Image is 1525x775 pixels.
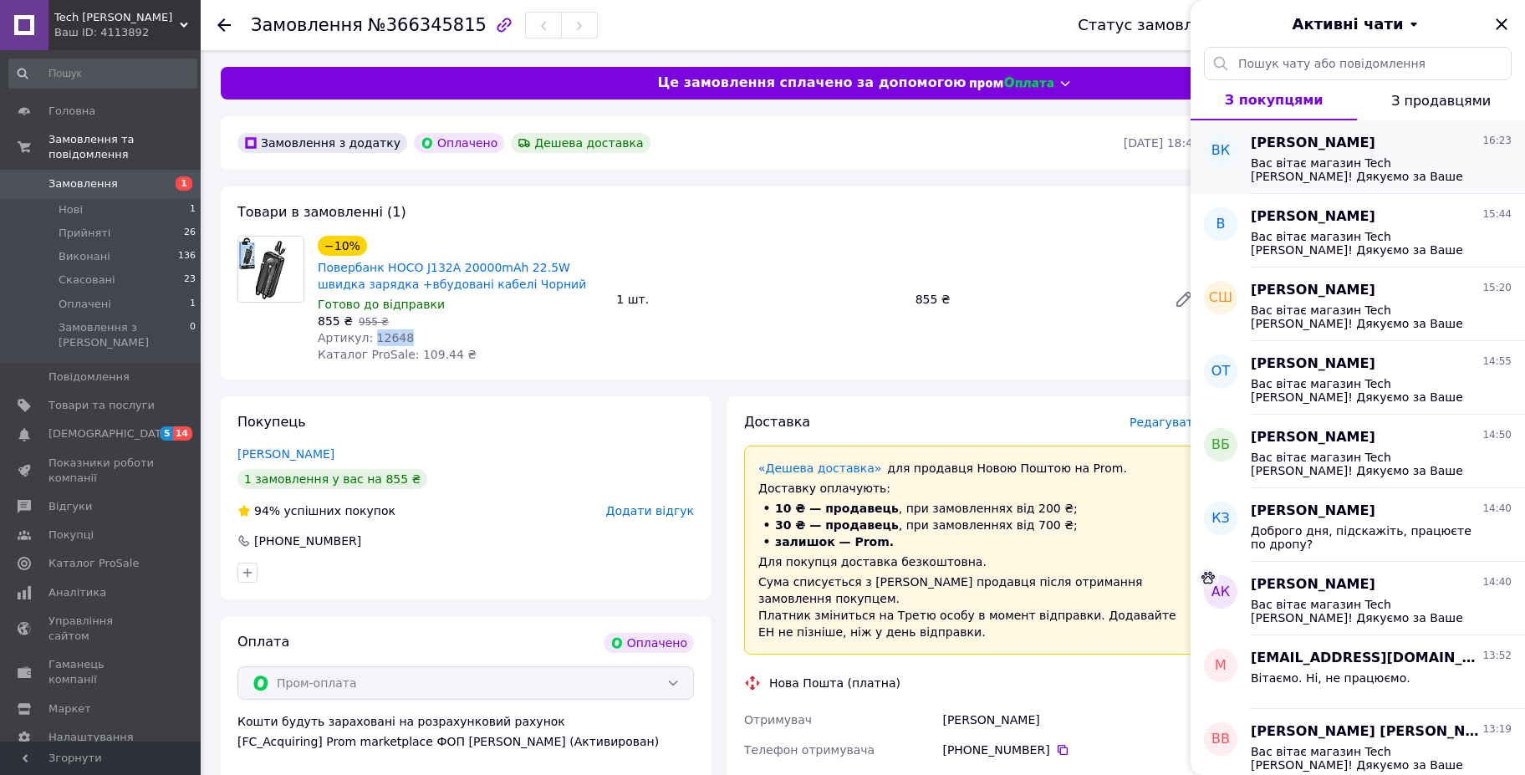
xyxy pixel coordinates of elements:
[318,236,367,256] div: −10%
[190,297,196,312] span: 1
[1167,283,1201,316] a: Редагувати
[237,469,427,489] div: 1 замовлення у вас на 855 ₴
[758,460,1186,477] div: для продавця Новою Поштою на Prom.
[758,461,881,475] a: «Дешева доставка»
[48,370,130,385] span: Повідомлення
[604,633,694,653] div: Оплачено
[744,713,812,727] span: Отримувач
[775,518,899,532] span: 30 ₴ — продавець
[909,288,1160,311] div: 855 ₴
[1225,92,1324,108] span: З покупцями
[48,499,92,514] span: Відгуки
[1211,583,1230,602] span: АК
[1251,722,1479,742] span: [PERSON_NAME] [PERSON_NAME]
[1482,134,1512,148] span: 16:23
[318,298,445,311] span: Готово до відправки
[368,15,487,35] span: №366345815
[758,480,1186,497] div: Доставку оплачують:
[744,743,875,757] span: Телефон отримувача
[8,59,197,89] input: Пошук
[758,500,1186,517] li: , при замовленнях від 200 ₴;
[318,348,477,361] span: Каталог ProSale: 109.44 ₴
[775,502,899,515] span: 10 ₴ — продавець
[184,226,196,241] span: 26
[178,249,196,264] span: 136
[237,447,334,461] a: [PERSON_NAME]
[1211,730,1230,749] span: ВВ
[1211,362,1230,381] span: ОТ
[1191,268,1525,341] button: СШ[PERSON_NAME]15:20Вас вітає магазин Tech [PERSON_NAME]! Дякуємо за Ваше замовлення в нашому маг...
[176,176,192,191] span: 1
[1211,436,1230,455] span: ВБ
[1251,156,1488,183] span: Вас вітає магазин Tech [PERSON_NAME]! Дякуємо за Ваше замовлення в нашому магазині. [PERSON_NAME]...
[48,657,155,687] span: Гаманець компанії
[1191,341,1525,415] button: ОТ[PERSON_NAME]14:55Вас вітає магазин Tech [PERSON_NAME]! Дякуємо за Ваше замовлення в нашому маг...
[609,288,908,311] div: 1 шт.
[237,713,694,750] div: Кошти будуть зараховані на розрахунковий рахунок
[1251,303,1488,330] span: Вас вітає магазин Tech [PERSON_NAME]! Дякуємо за Ваше замовлення в нашому магазині. [PERSON_NAME]...
[190,202,196,217] span: 1
[1251,649,1479,668] span: [EMAIL_ADDRESS][DOMAIN_NAME]
[1482,354,1512,369] span: 14:55
[1215,656,1227,676] span: m
[48,614,155,644] span: Управління сайтом
[59,273,115,288] span: Скасовані
[217,17,231,33] div: Повернутися назад
[59,226,110,241] span: Прийняті
[237,204,406,220] span: Товари в замовленні (1)
[359,316,389,328] span: 955 ₴
[1209,288,1232,308] span: СШ
[237,634,289,650] span: Оплата
[1251,428,1375,447] span: [PERSON_NAME]
[1251,671,1410,685] span: Вітаємо. Ні, не працюємо.
[48,104,95,119] span: Головна
[48,730,134,745] span: Налаштування
[1124,136,1201,150] time: [DATE] 18:40
[54,25,201,40] div: Ваш ID: 4113892
[48,426,172,441] span: [DEMOGRAPHIC_DATA]
[1216,215,1226,234] span: В
[238,237,303,302] img: Повербанк HOCO J132A 20000mAh 22.5W швидка зарядка +вбудовані кабелі Чорний
[48,456,155,486] span: Показники роботи компанії
[1251,207,1375,227] span: [PERSON_NAME]
[1251,745,1488,772] span: Вас вітає магазин Tech [PERSON_NAME]! Дякуємо за Ваше замовлення в нашому магазині. [PERSON_NAME]...
[657,74,966,93] span: Це замовлення сплачено за допомогою
[237,414,306,430] span: Покупець
[59,297,111,312] span: Оплачені
[1191,80,1357,120] button: З покупцями
[48,132,201,162] span: Замовлення та повідомлення
[942,742,1201,758] div: [PHONE_NUMBER]
[1191,120,1525,194] button: ВК[PERSON_NAME]16:23Вас вітає магазин Tech [PERSON_NAME]! Дякуємо за Ваше замовлення в нашому маг...
[1251,524,1488,551] span: Доброго дня, підскажіть, працюєте по дропу?
[1191,194,1525,268] button: В[PERSON_NAME]15:44Вас вітає магазин Tech [PERSON_NAME]! Дякуємо за Ваше замовлення в нашому мага...
[237,502,395,519] div: успішних покупок
[54,10,180,25] span: Tech Besh
[1211,509,1230,528] span: КЗ
[511,133,650,153] div: Дешева доставка
[1251,354,1375,374] span: [PERSON_NAME]
[1078,17,1232,33] div: Статус замовлення
[59,320,190,350] span: Замовлення з [PERSON_NAME]
[237,133,407,153] div: Замовлення з додатку
[1251,598,1488,625] span: Вас вітає магазин Tech [PERSON_NAME]! Дякуємо за Ваше замовлення в нашому магазині. [PERSON_NAME]...
[1292,13,1403,35] span: Активні чати
[59,202,83,217] span: Нові
[1482,281,1512,295] span: 15:20
[48,701,91,716] span: Маркет
[414,133,504,153] div: Оплачено
[1492,14,1512,34] button: Закрити
[1191,415,1525,488] button: ВБ[PERSON_NAME]14:50Вас вітає магазин Tech [PERSON_NAME]! Дякуємо за Ваше замовлення в нашому маг...
[48,176,118,191] span: Замовлення
[1482,649,1512,663] span: 13:52
[758,517,1186,533] li: , при замовленнях від 700 ₴;
[758,574,1186,640] div: Сума списується з [PERSON_NAME] продавця після отримання замовлення покупцем. Платник зміниться н...
[939,705,1204,735] div: [PERSON_NAME]
[744,414,810,430] span: Доставка
[48,556,139,571] span: Каталог ProSale
[1130,416,1201,429] span: Редагувати
[1251,502,1375,521] span: [PERSON_NAME]
[606,504,694,518] span: Додати відгук
[765,675,905,691] div: Нова Пошта (платна)
[48,528,94,543] span: Покупці
[48,585,106,600] span: Аналітика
